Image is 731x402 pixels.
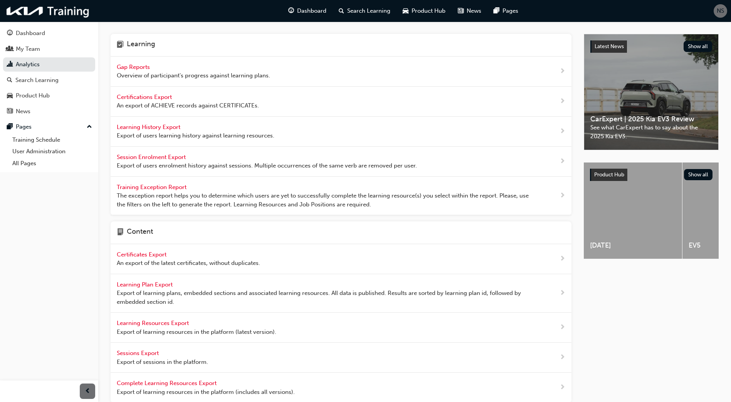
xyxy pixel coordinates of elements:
[282,3,333,19] a: guage-iconDashboard
[595,43,624,50] span: Latest News
[117,358,208,367] span: Export of sessions in the platform.
[3,25,95,120] button: DashboardMy TeamAnalyticsSearch LearningProduct HubNews
[16,107,30,116] div: News
[7,30,13,37] span: guage-icon
[4,3,92,19] img: kia-training
[117,259,260,268] span: An export of the latest certificates, without duplicates.
[111,313,571,343] a: Learning Resources Export Export of learning resources in the platform (latest version).next-icon
[7,124,13,131] span: pages-icon
[717,7,724,15] span: NS
[7,61,13,68] span: chart-icon
[7,46,13,53] span: people-icon
[467,7,481,15] span: News
[7,77,12,84] span: search-icon
[15,76,59,85] div: Search Learning
[458,6,464,16] span: news-icon
[117,71,270,80] span: Overview of participant's progress against learning plans.
[3,26,95,40] a: Dashboard
[127,228,153,238] h4: Content
[117,281,174,288] span: Learning Plan Export
[684,169,713,180] button: Show all
[111,274,571,313] a: Learning Plan Export Export of learning plans, embedded sections and associated learning resource...
[3,42,95,56] a: My Team
[714,4,727,18] button: NS
[590,40,712,53] a: Latest NewsShow all
[584,34,719,150] a: Latest NewsShow allCarExpert | 2025 Kia EV3 ReviewSee what CarExpert has to say about the 2025 Ki...
[590,169,713,181] a: Product HubShow all
[85,387,91,396] span: prev-icon
[339,6,344,16] span: search-icon
[111,177,571,216] a: Training Exception Report The exception report helps you to determine which users are yet to succ...
[117,350,160,357] span: Sessions Export
[117,154,187,161] span: Session Enrolment Export
[87,122,92,132] span: up-icon
[117,131,274,140] span: Export of users learning history against learning resources.
[9,134,95,146] a: Training Schedule
[111,244,571,274] a: Certificates Export An export of the latest certificates, without duplicates.next-icon
[3,57,95,72] a: Analytics
[297,7,326,15] span: Dashboard
[288,6,294,16] span: guage-icon
[117,101,259,110] span: An export of ACHIEVE records against CERTIFICATEs.
[412,7,445,15] span: Product Hub
[560,191,565,201] span: next-icon
[111,117,571,147] a: Learning History Export Export of users learning history against learning resources.next-icon
[333,3,397,19] a: search-iconSearch Learning
[7,92,13,99] span: car-icon
[7,108,13,115] span: news-icon
[117,388,295,397] span: Export of learning resources in the platform (includes all versions).
[117,64,151,70] span: Gap Reports
[3,120,95,134] button: Pages
[397,3,452,19] a: car-iconProduct Hub
[117,184,188,191] span: Training Exception Report
[403,6,408,16] span: car-icon
[16,45,40,54] div: My Team
[117,191,535,209] span: The exception report helps you to determine which users are yet to successfully complete the lear...
[684,41,713,52] button: Show all
[560,127,565,136] span: next-icon
[3,104,95,119] a: News
[590,115,712,124] span: CarExpert | 2025 Kia EV3 Review
[16,91,50,100] div: Product Hub
[584,162,682,259] a: [DATE]
[117,380,218,387] span: Complete Learning Resources Export
[560,67,565,76] span: next-icon
[560,157,565,166] span: next-icon
[117,124,182,131] span: Learning History Export
[594,171,624,178] span: Product Hub
[117,94,173,100] span: Certifications Export
[347,7,390,15] span: Search Learning
[452,3,487,19] a: news-iconNews
[111,147,571,177] a: Session Enrolment Export Export of users enrolment history against sessions. Multiple occurrences...
[560,288,565,298] span: next-icon
[117,228,124,238] span: page-icon
[117,251,168,258] span: Certificates Export
[3,89,95,103] a: Product Hub
[560,97,565,106] span: next-icon
[590,123,712,141] span: See what CarExpert has to say about the 2025 Kia EV3.
[111,343,571,373] a: Sessions Export Export of sessions in the platform.next-icon
[117,320,190,327] span: Learning Resources Export
[117,40,124,50] span: learning-icon
[127,40,155,50] h4: Learning
[494,6,499,16] span: pages-icon
[502,7,518,15] span: Pages
[487,3,524,19] a: pages-iconPages
[16,29,45,38] div: Dashboard
[3,73,95,87] a: Search Learning
[9,146,95,157] a: User Administration
[117,289,535,306] span: Export of learning plans, embedded sections and associated learning resources. All data is publis...
[560,383,565,392] span: next-icon
[9,157,95,169] a: All Pages
[111,87,571,117] a: Certifications Export An export of ACHIEVE records against CERTIFICATEs.next-icon
[117,161,417,170] span: Export of users enrolment history against sessions. Multiple occurrences of the same verb are rem...
[111,57,571,87] a: Gap Reports Overview of participant's progress against learning plans.next-icon
[590,241,676,250] span: [DATE]
[560,254,565,264] span: next-icon
[560,323,565,332] span: next-icon
[560,353,565,362] span: next-icon
[117,328,276,337] span: Export of learning resources in the platform (latest version).
[16,122,32,131] div: Pages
